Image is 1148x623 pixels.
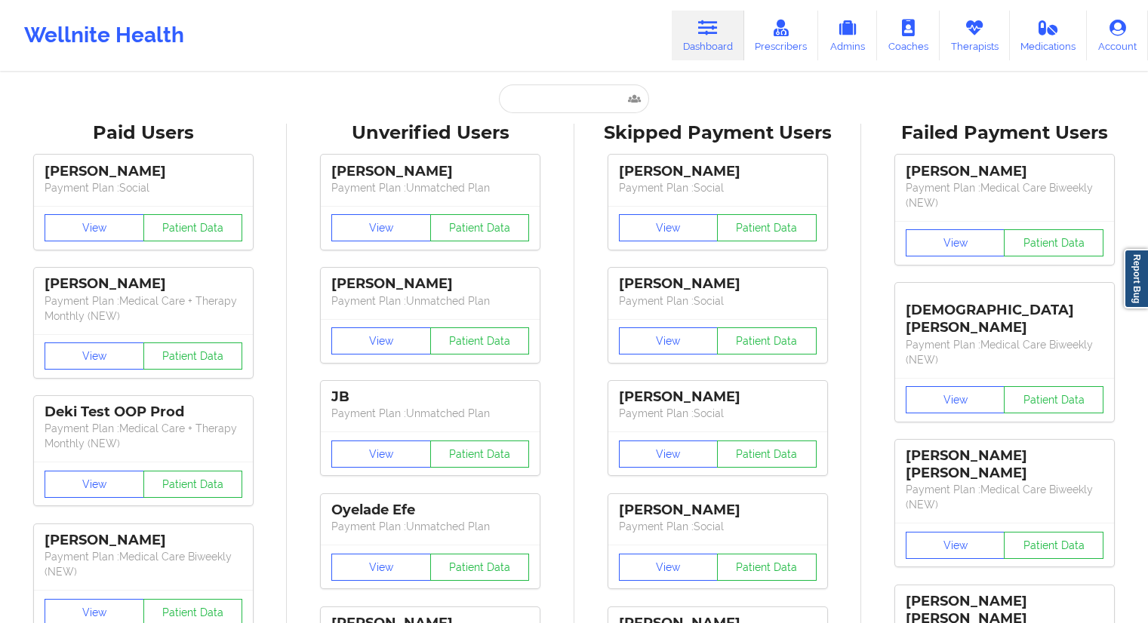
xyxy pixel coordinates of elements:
div: Deki Test OOP Prod [45,404,242,421]
button: View [906,386,1005,413]
p: Payment Plan : Social [45,180,242,195]
p: Payment Plan : Medical Care Biweekly (NEW) [906,180,1103,210]
button: Patient Data [1004,532,1103,559]
button: Patient Data [717,214,817,241]
button: View [45,214,144,241]
div: [PERSON_NAME] [45,163,242,180]
p: Payment Plan : Medical Care + Therapy Monthly (NEW) [45,293,242,324]
div: Paid Users [11,121,276,145]
button: View [331,327,431,354]
button: View [619,214,719,241]
p: Payment Plan : Unmatched Plan [331,406,529,421]
button: View [331,440,431,468]
p: Payment Plan : Medical Care Biweekly (NEW) [45,549,242,579]
div: [PERSON_NAME] [PERSON_NAME] [906,447,1103,482]
div: [PERSON_NAME] [45,532,242,549]
p: Payment Plan : Unmatched Plan [331,293,529,308]
button: Patient Data [1004,386,1103,413]
button: View [331,214,431,241]
button: View [331,554,431,581]
p: Payment Plan : Social [619,406,817,421]
div: [PERSON_NAME] [331,163,529,180]
a: Account [1087,11,1148,60]
a: Dashboard [672,11,744,60]
p: Payment Plan : Medical Care Biweekly (NEW) [906,482,1103,512]
div: JB [331,388,529,406]
button: Patient Data [717,327,817,354]
button: Patient Data [430,554,530,581]
p: Payment Plan : Unmatched Plan [331,519,529,534]
button: Patient Data [143,471,243,498]
button: View [906,532,1005,559]
p: Payment Plan : Medical Care Biweekly (NEW) [906,337,1103,367]
div: Oyelade Efe [331,502,529,519]
button: Patient Data [143,342,243,370]
button: Patient Data [1004,229,1103,256]
a: Coaches [877,11,940,60]
div: Failed Payment Users [872,121,1137,145]
div: Skipped Payment Users [585,121,851,145]
button: Patient Data [430,440,530,468]
a: Prescribers [744,11,819,60]
a: Medications [1010,11,1088,60]
button: View [619,554,719,581]
button: Patient Data [430,327,530,354]
div: [PERSON_NAME] [619,163,817,180]
p: Payment Plan : Social [619,293,817,308]
a: Therapists [940,11,1010,60]
button: Patient Data [143,214,243,241]
a: Report Bug [1124,249,1148,308]
div: [PERSON_NAME] [619,275,817,293]
button: View [619,327,719,354]
p: Payment Plan : Social [619,519,817,534]
button: View [45,471,144,498]
p: Payment Plan : Social [619,180,817,195]
div: [PERSON_NAME] [619,388,817,406]
p: Payment Plan : Medical Care + Therapy Monthly (NEW) [45,421,242,451]
button: View [619,440,719,468]
div: [DEMOGRAPHIC_DATA][PERSON_NAME] [906,290,1103,336]
button: View [45,342,144,370]
button: Patient Data [430,214,530,241]
div: [PERSON_NAME] [906,163,1103,180]
a: Admins [818,11,877,60]
div: Unverified Users [297,121,563,145]
button: Patient Data [717,440,817,468]
button: View [906,229,1005,256]
p: Payment Plan : Unmatched Plan [331,180,529,195]
div: [PERSON_NAME] [619,502,817,519]
div: [PERSON_NAME] [45,275,242,293]
div: [PERSON_NAME] [331,275,529,293]
button: Patient Data [717,554,817,581]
